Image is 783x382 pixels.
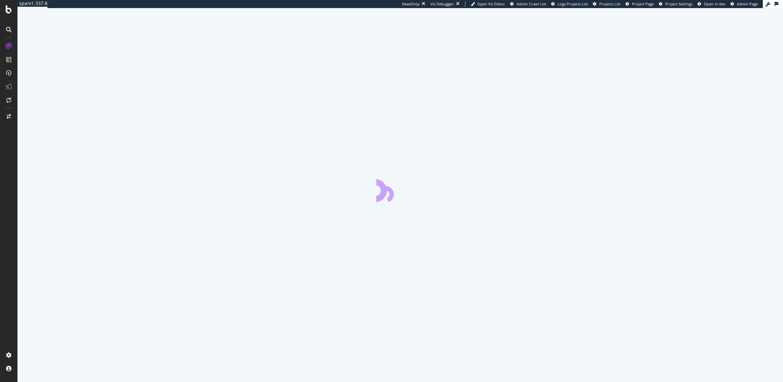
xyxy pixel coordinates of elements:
[731,1,758,7] a: Admin Page
[402,1,420,7] div: ReadOnly:
[517,1,546,6] span: Admin Crawl List
[471,1,505,7] a: Open Viz Editor
[599,1,620,6] span: Projects List
[593,1,620,7] a: Projects List
[632,1,654,6] span: Project Page
[551,1,588,7] a: Logs Projects List
[704,1,725,6] span: Open in dev
[737,1,758,6] span: Admin Page
[665,1,692,6] span: Project Settings
[626,1,654,7] a: Project Page
[698,1,725,7] a: Open in dev
[558,1,588,6] span: Logs Projects List
[430,1,455,7] div: Viz Debugger:
[659,1,692,7] a: Project Settings
[477,1,505,6] span: Open Viz Editor
[510,1,546,7] a: Admin Crawl List
[376,178,425,202] div: animation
